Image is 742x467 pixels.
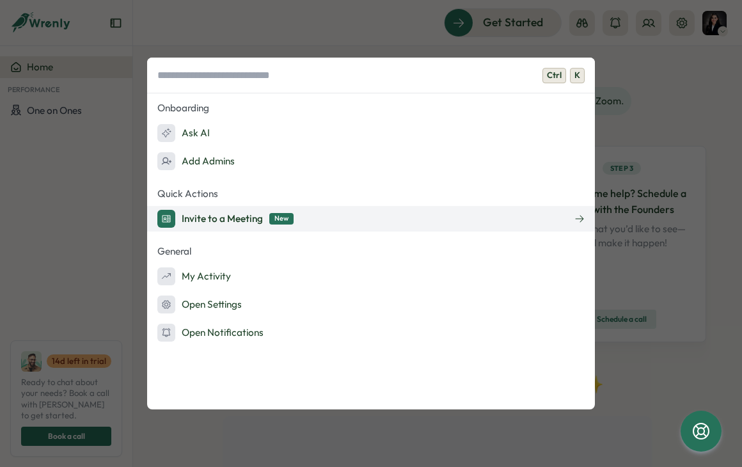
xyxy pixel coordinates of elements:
p: General [147,242,595,261]
button: Add Admins [147,148,595,174]
button: Open Settings [147,292,595,317]
div: My Activity [157,267,231,285]
div: Ask AI [157,124,210,142]
div: Add Admins [157,152,235,170]
span: New [269,213,294,224]
span: K [570,68,585,83]
div: Open Notifications [157,324,264,342]
button: Ask AI [147,120,595,146]
p: Quick Actions [147,184,595,203]
div: Invite to a Meeting [157,210,294,228]
p: Onboarding [147,99,595,118]
div: Open Settings [157,296,242,313]
button: Open Notifications [147,320,595,345]
span: Ctrl [542,68,566,83]
button: My Activity [147,264,595,289]
button: Invite to a MeetingNew [147,206,595,232]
